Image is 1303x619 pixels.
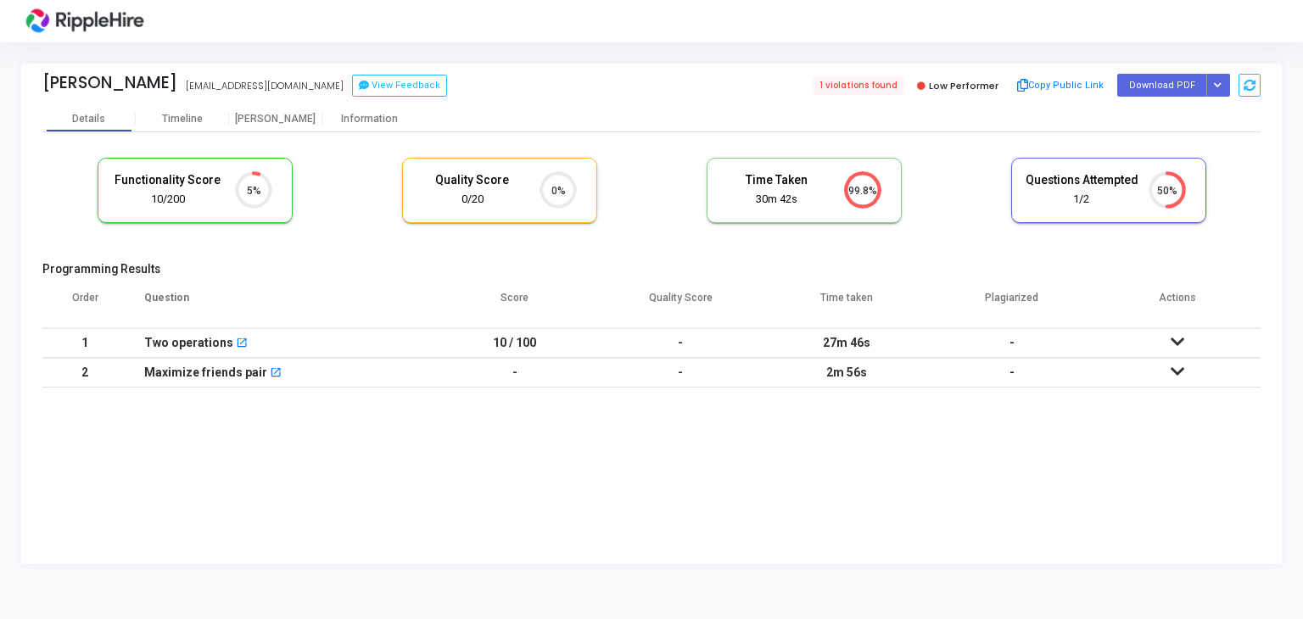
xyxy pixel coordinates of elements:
div: 0/20 [416,192,529,208]
button: View Feedback [352,75,447,97]
th: Time taken [763,281,929,328]
div: Details [72,113,105,125]
div: 10/200 [111,192,225,208]
div: [EMAIL_ADDRESS][DOMAIN_NAME] [186,79,344,93]
span: Low Performer [929,79,998,92]
div: Button group with nested dropdown [1206,74,1230,97]
div: Maximize friends pair [144,359,267,387]
th: Actions [1095,281,1261,328]
h5: Functionality Score [111,173,225,187]
td: 2m 56s [763,358,929,388]
span: - [1009,336,1015,349]
span: - [1009,365,1015,379]
td: 1 [42,328,127,358]
mat-icon: open_in_new [270,368,282,380]
mat-icon: open_in_new [236,338,248,350]
td: 10 / 100 [432,328,597,358]
button: Copy Public Link [1011,73,1109,98]
th: Plagiarized [929,281,1094,328]
div: Two operations [144,329,233,357]
th: Score [432,281,597,328]
td: - [432,358,597,388]
h5: Quality Score [416,173,529,187]
h5: Time Taken [720,173,834,187]
div: [PERSON_NAME] [229,113,322,125]
div: 1/2 [1025,192,1138,208]
h5: Programming Results [42,262,1261,276]
div: Information [322,113,416,125]
button: Download PDF [1117,74,1207,97]
th: Order [42,281,127,328]
span: 1 violations found [813,76,904,95]
th: Question [127,281,432,328]
div: [PERSON_NAME] [42,73,177,92]
div: Timeline [162,113,203,125]
div: 30m 42s [720,192,834,208]
td: 2 [42,358,127,388]
th: Quality Score [597,281,763,328]
td: - [597,328,763,358]
td: 27m 46s [763,328,929,358]
img: logo [21,4,148,38]
td: - [597,358,763,388]
h5: Questions Attempted [1025,173,1138,187]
